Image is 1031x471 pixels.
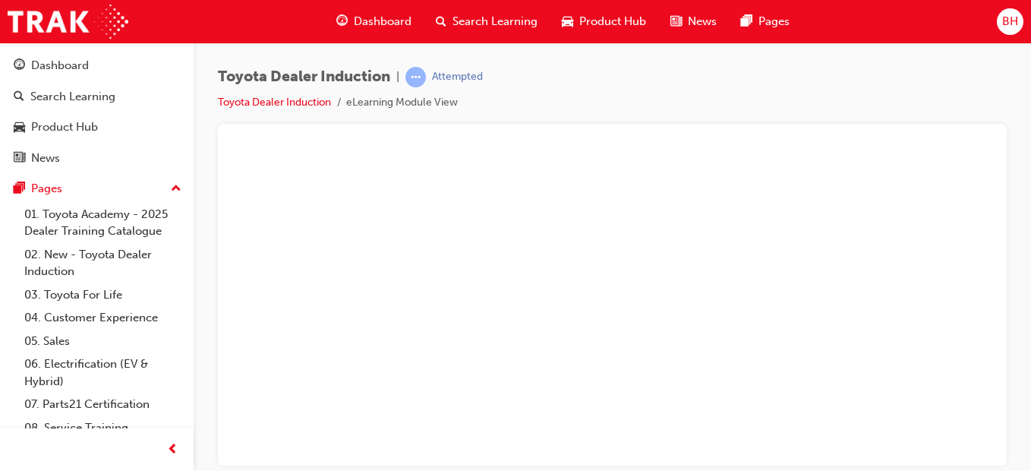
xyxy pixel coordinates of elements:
a: 01. Toyota Academy - 2025 Dealer Training Catalogue [18,203,188,243]
span: prev-icon [167,441,178,460]
span: car-icon [562,12,573,31]
span: search-icon [14,90,24,104]
span: Search Learning [452,13,538,30]
img: Trak [8,5,128,39]
div: Dashboard [31,57,89,74]
span: Pages [758,13,790,30]
button: Pages [6,175,188,203]
span: News [688,13,717,30]
a: 08. Service Training [18,416,188,440]
a: 04. Customer Experience [18,306,188,330]
div: Attempted [432,70,483,84]
div: Product Hub [31,119,98,136]
span: search-icon [436,12,446,31]
span: learningRecordVerb_ATTEMPT-icon [405,67,426,87]
span: | [396,68,399,86]
span: up-icon [171,179,181,199]
span: news-icon [670,12,682,31]
span: pages-icon [14,182,25,196]
span: Dashboard [354,13,411,30]
a: search-iconSearch Learning [424,6,550,37]
span: Product Hub [579,13,646,30]
a: Toyota Dealer Induction [218,96,331,109]
div: Search Learning [30,88,115,106]
div: News [31,150,60,167]
a: 05. Sales [18,330,188,353]
a: 02. New - Toyota Dealer Induction [18,243,188,283]
div: Pages [31,180,62,198]
a: Product Hub [6,113,188,141]
a: 03. Toyota For Life [18,283,188,307]
a: Dashboard [6,52,188,80]
a: 06. Electrification (EV & Hybrid) [18,352,188,393]
a: car-iconProduct Hub [550,6,658,37]
a: News [6,144,188,172]
button: BH [997,8,1023,35]
a: Search Learning [6,83,188,111]
a: 07. Parts21 Certification [18,393,188,416]
span: news-icon [14,152,25,166]
span: guage-icon [14,59,25,73]
span: pages-icon [741,12,752,31]
span: Toyota Dealer Induction [218,68,390,86]
span: BH [1002,13,1018,30]
a: guage-iconDashboard [324,6,424,37]
li: eLearning Module View [346,94,458,112]
a: news-iconNews [658,6,729,37]
a: pages-iconPages [729,6,802,37]
span: guage-icon [336,12,348,31]
span: car-icon [14,121,25,134]
button: DashboardSearch LearningProduct HubNews [6,49,188,175]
